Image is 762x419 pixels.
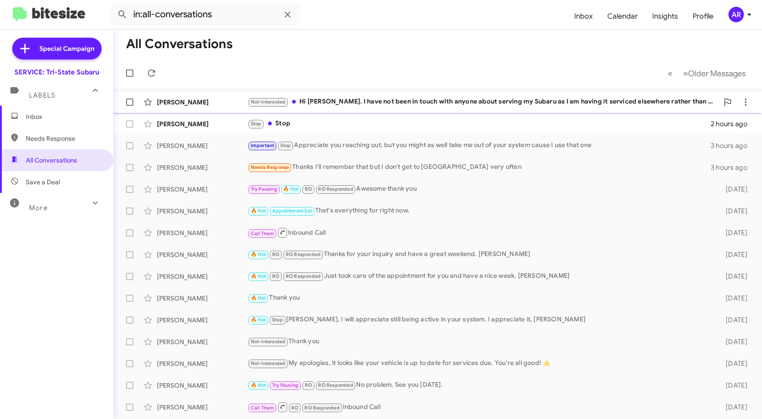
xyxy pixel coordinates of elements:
input: Search [110,4,300,25]
span: Older Messages [688,69,746,79]
div: [PERSON_NAME] [157,315,248,325]
span: Important [251,143,274,148]
div: AR [728,7,744,22]
button: Previous [662,64,678,83]
span: Try Pausing [251,186,277,192]
div: [DATE] [713,250,755,259]
div: Thanks I'll remember that but I don't get to [GEOGRAPHIC_DATA] very often [248,162,711,173]
div: [PERSON_NAME] [157,403,248,412]
div: [PERSON_NAME] [157,337,248,346]
span: Stop [272,317,283,323]
div: Just took care of the appointment for you and have a nice week. [PERSON_NAME] [248,271,713,281]
span: 🔥 Hot [251,382,266,388]
a: Insights [645,3,685,30]
span: RO Responded [318,186,353,192]
span: Appointment Set [272,208,312,214]
div: No problem. See you [DATE]. [248,380,713,390]
div: Inbound Call [248,227,713,238]
nav: Page navigation example [663,64,751,83]
span: RO [291,405,298,411]
span: RO [305,186,312,192]
div: SERVICE: Tri-State Subaru [15,68,99,77]
span: 🔥 Hot [251,317,266,323]
div: 3 hours ago [711,163,755,172]
span: 🔥 Hot [251,208,266,214]
div: [PERSON_NAME] [157,228,248,237]
span: » [683,68,688,79]
div: Thank you [248,293,713,303]
span: More [29,204,48,212]
span: RO Responded [286,251,321,257]
div: [PERSON_NAME] [157,185,248,194]
span: Needs Response [251,164,289,170]
div: [DATE] [713,337,755,346]
span: Try Pausing [272,382,298,388]
div: Thanks for your inquiry and have a great weekend. [PERSON_NAME] [248,249,713,260]
span: 🔥 Hot [251,251,266,257]
div: [DATE] [713,185,755,194]
div: Thank you [248,336,713,347]
div: Hi [PERSON_NAME]. I have not been in touch with anyone about serving my Subaru as I am having it ... [248,97,718,107]
span: Not-Interested [251,99,286,105]
div: [PERSON_NAME] [157,163,248,172]
div: [PERSON_NAME], I will appreciate still being active in your system. I appreciate it, [PERSON_NAME] [248,315,713,325]
h1: All Conversations [126,37,233,51]
div: [PERSON_NAME] [157,207,248,216]
div: [DATE] [713,381,755,390]
div: [DATE] [713,403,755,412]
span: RO Responded [286,273,321,279]
span: « [668,68,673,79]
div: Appreciate you reaching out, but you might as well take me out of your system cause I use that one [248,140,711,151]
span: Call Them [251,405,274,411]
div: [PERSON_NAME] [157,141,248,150]
div: Inbound Call [248,401,713,413]
span: RO [272,273,279,279]
span: RO Responded [304,405,339,411]
span: Save a Deal [26,177,60,187]
span: Special Campaign [39,44,94,53]
div: [PERSON_NAME] [157,359,248,368]
a: Profile [685,3,721,30]
span: 🔥 Hot [251,273,266,279]
span: 🔥 Hot [283,186,298,192]
div: [DATE] [713,315,755,325]
div: My apologies, it looks like your vehicle is up to date for services due. You're all good! 👍 [248,358,713,369]
span: Not-Interested [251,339,286,345]
span: Inbox [26,112,103,121]
span: RO [272,251,279,257]
span: Stop [280,143,291,148]
div: Awesome thank you [248,184,713,194]
div: [DATE] [713,207,755,216]
span: Needs Response [26,134,103,143]
span: Not-Interested [251,360,286,366]
div: Stop [248,118,711,129]
div: [PERSON_NAME] [157,294,248,303]
div: [PERSON_NAME] [157,272,248,281]
span: Stop [251,121,262,127]
span: RO Responded [318,382,353,388]
span: Call Them [251,231,274,237]
span: Labels [29,91,55,99]
button: AR [721,7,752,22]
div: 3 hours ago [711,141,755,150]
div: [PERSON_NAME] [157,119,248,128]
div: [DATE] [713,294,755,303]
div: [PERSON_NAME] [157,98,248,107]
div: [DATE] [713,359,755,368]
div: 2 hours ago [711,119,755,128]
div: [DATE] [713,228,755,237]
a: Inbox [567,3,600,30]
span: All Conversations [26,156,77,165]
button: Next [678,64,751,83]
span: 🔥 Hot [251,295,266,301]
div: [PERSON_NAME] [157,250,248,259]
span: RO [305,382,312,388]
a: Special Campaign [12,38,102,59]
a: Calendar [600,3,645,30]
div: That's everything for right now. [248,206,713,216]
div: [DATE] [713,272,755,281]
